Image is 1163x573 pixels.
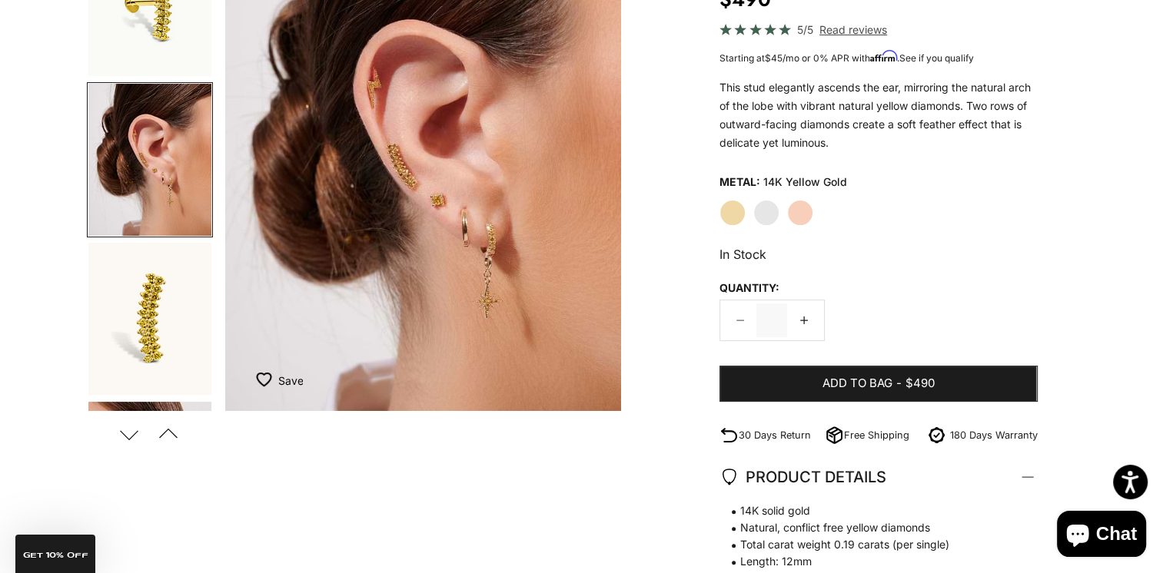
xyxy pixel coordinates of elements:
[763,171,847,194] variant-option-value: 14K Yellow Gold
[719,449,1037,505] summary: PRODUCT DETAILS
[739,427,811,443] p: 30 Days Return
[719,244,1037,264] p: In Stock
[819,21,887,38] span: Read reviews
[719,21,1037,38] a: 5/5 Read reviews
[719,536,1022,553] span: Total carat weight 0.19 carats (per single)
[719,553,1022,570] span: Length: 12mm
[23,551,88,559] span: GET 10% Off
[756,303,787,336] input: Change quantity
[15,535,95,573] div: GET 10% Off
[88,84,211,236] img: #YellowGold #RoseGold #WhiteGold
[899,52,974,64] a: See if you qualify - Learn more about Affirm Financing (opens in modal)
[719,171,760,194] legend: Metal:
[87,82,213,237] button: Go to item 4
[719,78,1037,152] p: This stud elegantly ascends the ear, mirroring the natural arch of the lobe with vibrant natural ...
[719,52,974,64] span: Starting at /mo or 0% APR with .
[87,400,213,555] button: Go to item 8
[719,366,1037,402] button: Add to bag-$490
[822,374,892,393] span: Add to bag
[905,374,935,393] span: $490
[256,372,277,387] img: wishlist
[844,427,909,443] p: Free Shipping
[256,365,303,396] button: Add to Wishlist
[797,21,813,38] span: 5/5
[719,464,886,490] span: PRODUCT DETAILS
[87,241,213,396] button: Go to item 5
[870,51,897,62] span: Affirm
[719,277,779,300] legend: Quantity:
[88,243,211,395] img: #YellowGold
[719,519,1022,536] span: Natural, conflict free yellow diamonds
[950,427,1038,443] p: 180 Days Warranty
[88,402,211,554] img: #YellowGold #RoseGold #WhiteGold
[1052,511,1151,561] inbox-online-store-chat: Shopify online store chat
[719,502,1022,519] span: 14K solid gold
[765,52,783,64] span: $45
